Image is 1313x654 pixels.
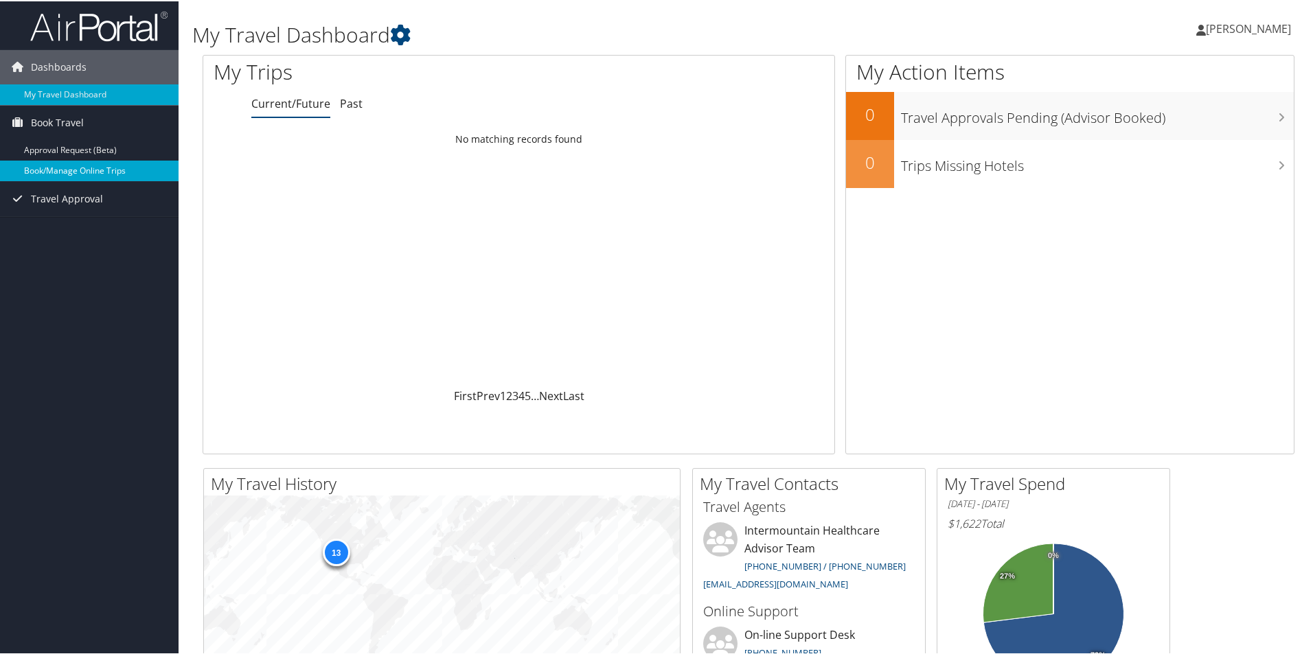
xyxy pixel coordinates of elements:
span: $1,622 [948,515,981,530]
h6: [DATE] - [DATE] [948,496,1159,509]
a: [PERSON_NAME] [1196,7,1305,48]
div: 13 [322,537,350,565]
h2: My Travel Spend [944,471,1169,494]
img: airportal-logo.png [30,9,168,41]
a: Current/Future [251,95,330,110]
a: 2 [506,387,512,402]
span: [PERSON_NAME] [1206,20,1291,35]
span: Dashboards [31,49,87,83]
a: First [454,387,477,402]
h1: My Travel Dashboard [192,19,934,48]
li: Intermountain Healthcare Advisor Team [696,521,922,594]
span: Travel Approval [31,180,103,215]
a: 0Travel Approvals Pending (Advisor Booked) [846,91,1294,139]
td: No matching records found [203,126,834,150]
a: [EMAIL_ADDRESS][DOMAIN_NAME] [703,576,848,589]
a: Prev [477,387,500,402]
a: Next [539,387,563,402]
a: 4 [518,387,525,402]
h3: Trips Missing Hotels [901,148,1294,174]
a: 1 [500,387,506,402]
h1: My Trips [214,56,561,85]
h2: My Travel Contacts [700,471,925,494]
tspan: 0% [1048,550,1059,559]
a: 3 [512,387,518,402]
h3: Travel Approvals Pending (Advisor Booked) [901,100,1294,126]
a: Past [340,95,363,110]
h2: 0 [846,150,894,173]
span: Book Travel [31,104,84,139]
a: Last [563,387,584,402]
h2: My Travel History [211,471,680,494]
h3: Travel Agents [703,496,915,515]
a: 5 [525,387,531,402]
h2: 0 [846,102,894,125]
h6: Total [948,515,1159,530]
h3: Online Support [703,600,915,620]
a: [PHONE_NUMBER] / [PHONE_NUMBER] [744,559,906,571]
h1: My Action Items [846,56,1294,85]
span: … [531,387,539,402]
tspan: 27% [1000,571,1015,579]
a: 0Trips Missing Hotels [846,139,1294,187]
